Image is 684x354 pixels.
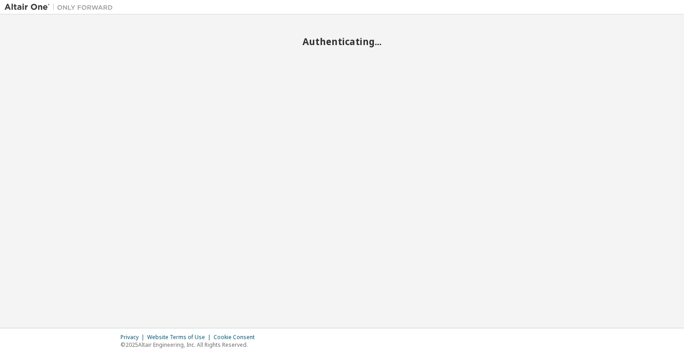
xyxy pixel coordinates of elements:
[214,334,260,341] div: Cookie Consent
[5,36,679,47] h2: Authenticating...
[121,334,147,341] div: Privacy
[121,341,260,349] p: © 2025 Altair Engineering, Inc. All Rights Reserved.
[147,334,214,341] div: Website Terms of Use
[5,3,117,12] img: Altair One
